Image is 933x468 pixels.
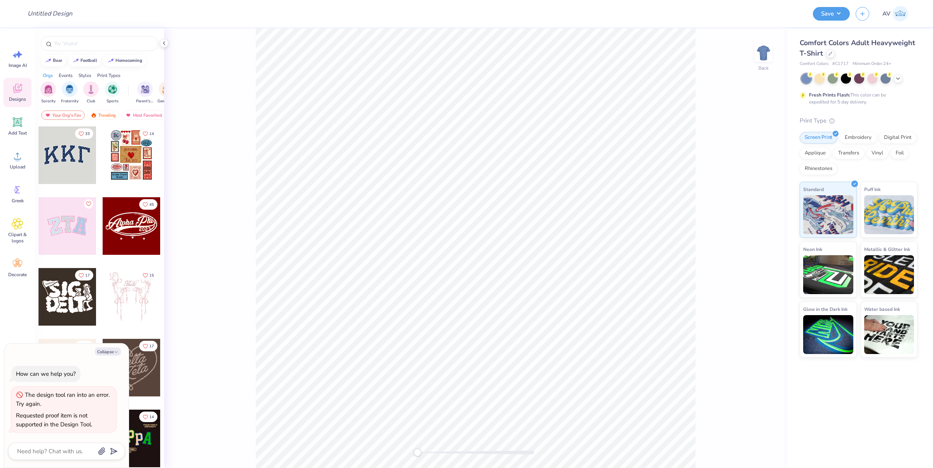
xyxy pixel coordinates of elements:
span: Upload [10,164,25,170]
strong: Fresh Prints Flash: [809,92,850,98]
span: Add Text [8,130,27,136]
span: Metallic & Glitter Ink [864,245,910,253]
span: Glow in the Dark Ink [803,305,847,313]
span: Puff Ink [864,185,881,193]
span: 17 [85,273,90,277]
div: filter for Sorority [40,81,56,104]
span: 14 [149,415,154,419]
span: Greek [12,198,24,204]
span: Standard [803,185,824,193]
button: Like [84,199,93,209]
span: 15 [149,273,154,277]
input: Try "Alpha" [54,40,153,47]
div: Print Type [800,116,917,125]
img: most_fav.gif [125,112,131,118]
div: filter for Fraternity [61,81,79,104]
div: Requested proof item is not supported in the Design Tool. [16,412,92,428]
span: Sports [107,98,119,104]
button: filter button [157,81,175,104]
div: filter for Club [83,81,99,104]
span: 17 [149,344,154,348]
button: bear [41,55,66,67]
img: Game Day Image [162,85,171,94]
div: Accessibility label [414,449,421,456]
button: filter button [40,81,56,104]
div: Events [59,72,73,79]
img: most_fav.gif [45,112,51,118]
button: Like [139,412,157,422]
img: Back [756,45,771,61]
button: Collapse [95,347,121,356]
span: 45 [149,203,154,207]
img: Glow in the Dark Ink [803,315,853,354]
span: Image AI [9,62,27,68]
button: Like [139,341,157,351]
img: Metallic & Glitter Ink [864,255,914,294]
img: Sports Image [108,85,117,94]
div: The design tool ran into an error. Try again. [16,391,110,408]
span: Water based Ink [864,305,900,313]
div: Digital Print [879,132,917,144]
button: Like [75,128,93,139]
button: Like [75,270,93,280]
div: Transfers [833,147,864,159]
img: trend_line.gif [108,58,114,63]
div: Applique [800,147,831,159]
div: filter for Parent's Weekend [136,81,154,104]
button: filter button [105,81,120,104]
div: Styles [79,72,91,79]
span: 14 [149,132,154,136]
span: Sorority [41,98,56,104]
a: AV [879,6,912,21]
div: Back [758,65,769,72]
img: Water based Ink [864,315,914,354]
div: Most Favorited [122,110,166,120]
span: AV [882,9,891,18]
div: How can we help you? [16,370,76,378]
button: filter button [83,81,99,104]
div: bear [53,58,62,63]
span: Decorate [8,272,27,278]
img: trend_line.gif [45,58,51,63]
div: This color can be expedited for 5 day delivery. [809,91,905,105]
div: Screen Print [800,132,837,144]
div: Foil [891,147,909,159]
img: Sorority Image [44,85,53,94]
span: Club [87,98,95,104]
img: trending.gif [91,112,97,118]
div: Trending [87,110,119,120]
span: Clipart & logos [5,231,30,244]
input: Untitled Design [21,6,79,21]
button: football [68,55,101,67]
button: homecoming [103,55,146,67]
div: filter for Sports [105,81,120,104]
div: homecoming [115,58,142,63]
button: Save [813,7,850,21]
span: 33 [85,132,90,136]
img: Puff Ink [864,195,914,234]
span: Game Day [157,98,175,104]
div: Embroidery [840,132,877,144]
img: Neon Ink [803,255,853,294]
img: trend_line.gif [73,58,79,63]
div: Vinyl [867,147,888,159]
span: Parent's Weekend [136,98,154,104]
span: Designs [9,96,26,102]
span: Comfort Colors Adult Heavyweight T-Shirt [800,38,915,58]
div: Print Types [97,72,121,79]
div: filter for Game Day [157,81,175,104]
span: Minimum Order: 24 + [853,61,891,67]
img: Fraternity Image [65,85,74,94]
button: Like [139,270,157,280]
span: # C1717 [832,61,849,67]
span: Neon Ink [803,245,822,253]
img: Club Image [87,85,95,94]
div: football [80,58,97,63]
button: filter button [61,81,79,104]
img: Parent's Weekend Image [141,85,150,94]
button: Like [139,128,157,139]
span: Comfort Colors [800,61,828,67]
img: Standard [803,195,853,234]
button: Like [139,199,157,210]
div: Rhinestones [800,163,837,175]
